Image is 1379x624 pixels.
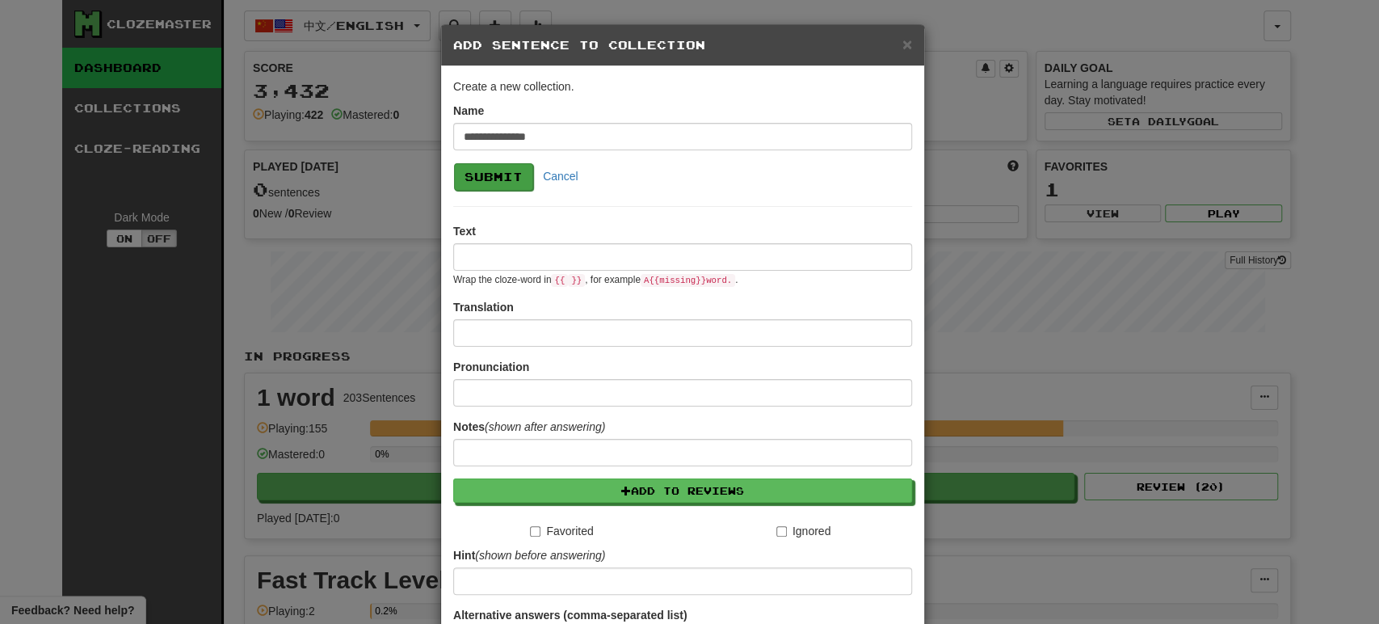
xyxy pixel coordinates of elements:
label: Notes [453,419,605,435]
button: Submit [454,163,533,191]
h5: Add Sentence to Collection [453,37,912,53]
label: Translation [453,299,514,315]
small: Wrap the cloze-word in , for example . [453,274,738,285]
code: A {{ missing }} word. [641,274,735,287]
button: Cancel [532,162,589,190]
input: Ignored [776,526,787,537]
button: Add to Reviews [453,479,912,503]
label: Text [453,223,476,239]
input: Favorited [530,526,540,537]
label: Pronunciation [453,359,529,375]
label: Ignored [776,523,830,539]
label: Hint [453,547,605,563]
label: Alternative answers (comma-separated list) [453,607,687,623]
span: × [902,35,912,53]
em: (shown after answering) [485,420,605,433]
button: Close [902,36,912,53]
p: Create a new collection. [453,78,912,95]
label: Name [453,103,484,119]
code: }} [568,274,585,287]
label: Favorited [530,523,593,539]
code: {{ [551,274,568,287]
em: (shown before answering) [475,549,605,562]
